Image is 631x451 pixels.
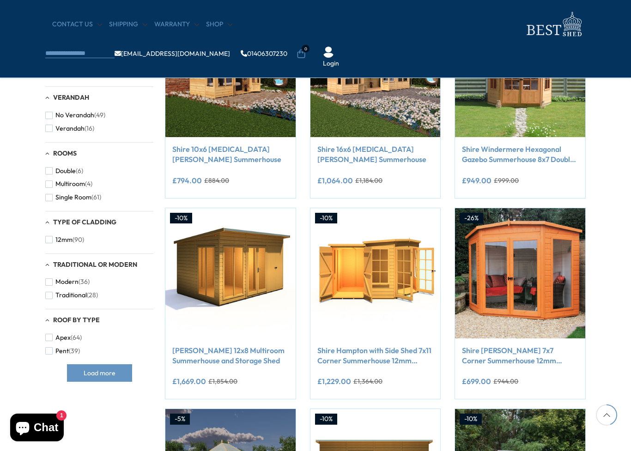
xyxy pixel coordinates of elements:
a: Shire 16x6 [MEDICAL_DATA][PERSON_NAME] Summerhouse [317,144,434,165]
span: (39) [69,347,80,355]
span: Traditional [55,291,87,299]
button: Verandah [45,122,94,135]
div: -10% [315,414,337,425]
span: (61) [91,193,101,201]
span: Multiroom [55,180,85,188]
span: Rooms [53,149,77,157]
ins: £1,064.00 [317,177,353,184]
span: (16) [85,125,94,132]
div: -10% [315,213,337,224]
a: Shire Windermere Hexagonal Gazebo Summerhouse 8x7 Double doors 12mm Cladding [462,144,578,165]
del: £999.00 [494,177,519,184]
div: -26% [460,213,483,224]
a: [PERSON_NAME] 12x8 Multiroom Summerhouse and Storage Shed [172,345,289,366]
button: Pent [45,344,80,358]
inbox-online-store-chat: Shopify online store chat [7,414,67,444]
button: 12mm [45,233,84,247]
span: Load more [84,370,115,376]
span: Type of Cladding [53,218,116,226]
span: 12mm [55,236,73,244]
span: (49) [94,111,105,119]
del: £944.00 [493,378,518,385]
del: £1,854.00 [208,378,237,385]
span: (64) [71,334,82,342]
ins: £1,669.00 [172,378,206,385]
span: Apex [55,334,71,342]
img: Shire Barclay 7x7 Corner Summerhouse 12mm Interlock Cladding - Best Shed [455,208,585,338]
span: Traditional or Modern [53,260,137,269]
span: (6) [76,167,83,175]
ins: £949.00 [462,177,491,184]
a: Shire Hampton with Side Shed 7x11 Corner Summerhouse 12mm Interlock Cladding [317,345,434,366]
span: (36) [79,278,90,286]
span: Pent [55,347,69,355]
button: Double [45,164,83,178]
button: Multiroom [45,177,92,191]
button: Load more [67,364,132,382]
del: £1,364.00 [353,378,382,385]
a: Shire 10x6 [MEDICAL_DATA][PERSON_NAME] Summerhouse [172,144,289,165]
img: Shire Lela 12x8 Multiroom Summerhouse and Storage Shed - Best Shed [165,208,296,338]
span: Single Room [55,193,91,201]
ins: £699.00 [462,378,491,385]
span: (90) [73,236,84,244]
span: Verandah [55,125,85,132]
button: Apex [45,331,82,344]
ins: £794.00 [172,177,202,184]
span: Roof By Type [53,316,100,324]
button: No Verandah [45,108,105,122]
del: £1,184.00 [355,177,382,184]
div: -10% [460,414,482,425]
button: Modern [45,275,90,289]
span: No Verandah [55,111,94,119]
button: Single Room [45,191,101,204]
button: Traditional [45,289,98,302]
del: £884.00 [204,177,229,184]
ins: £1,229.00 [317,378,351,385]
a: Shire [PERSON_NAME] 7x7 Corner Summerhouse 12mm Interlock Cladding [462,345,578,366]
span: (4) [85,180,92,188]
span: Double [55,167,76,175]
div: -10% [170,213,192,224]
span: Verandah [53,93,89,102]
span: (28) [87,291,98,299]
div: -5% [170,414,190,425]
span: Modern [55,278,79,286]
img: Shire Hampton with Side Shed 7x11 Corner Summerhouse 12mm Interlock Cladding - Best Shed [310,208,441,338]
